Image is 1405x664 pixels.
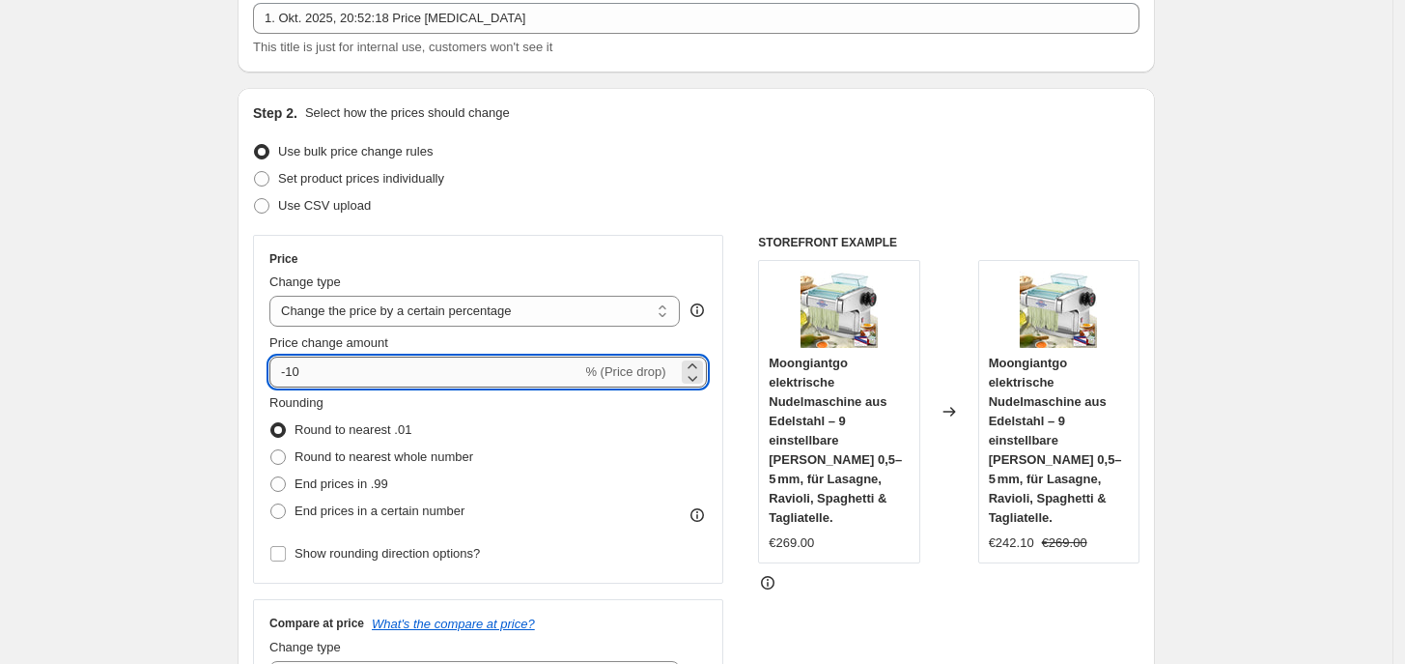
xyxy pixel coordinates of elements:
[269,335,388,350] span: Price change amount
[269,395,323,410] span: Rounding
[295,422,411,437] span: Round to nearest .01
[769,534,814,553] div: €269.00
[295,546,480,561] span: Show rounding direction options?
[688,301,707,320] div: help
[372,617,535,631] button: What's the compare at price?
[769,356,902,525] span: Moongiantgo elektrische Nudelmaschine aus Edelstahl – 9 einstellbare [PERSON_NAME] 0,5–5 mm, für ...
[585,364,665,379] span: % (Price drop)
[758,235,1139,250] h6: STOREFRONT EXAMPLE
[269,640,341,654] span: Change type
[989,356,1122,525] span: Moongiantgo elektrische Nudelmaschine aus Edelstahl – 9 einstellbare [PERSON_NAME] 0,5–5 mm, für ...
[305,103,510,123] p: Select how the prices should change
[278,144,433,159] span: Use bulk price change rules
[269,357,581,388] input: -15
[269,274,341,289] span: Change type
[801,271,878,348] img: 71yG7mOP6SL_80x.jpg
[269,616,364,631] h3: Compare at price
[253,103,297,123] h2: Step 2.
[278,198,371,213] span: Use CSV upload
[295,476,388,491] span: End prices in .99
[295,449,473,464] span: Round to nearest whole number
[269,251,297,267] h3: Price
[1020,271,1097,348] img: 71yG7mOP6SL_80x.jpg
[278,171,444,186] span: Set product prices individually
[1042,534,1087,553] strike: €269.00
[989,534,1034,553] div: €242.10
[295,504,464,518] span: End prices in a certain number
[253,40,552,54] span: This title is just for internal use, customers won't see it
[253,3,1139,34] input: 30% off holiday sale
